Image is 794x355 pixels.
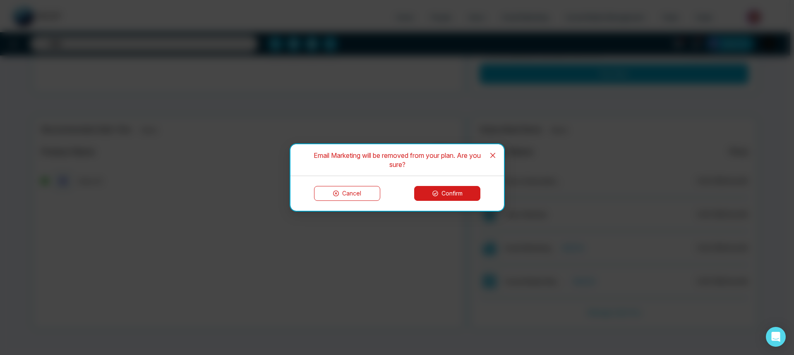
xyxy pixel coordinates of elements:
button: Confirm [414,186,480,201]
span: close [489,152,496,159]
div: Open Intercom Messenger [766,327,786,347]
button: Cancel [314,186,380,201]
div: Email Marketing will be removed from your plan. Are you sure? [300,151,494,169]
button: Close [482,144,504,167]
